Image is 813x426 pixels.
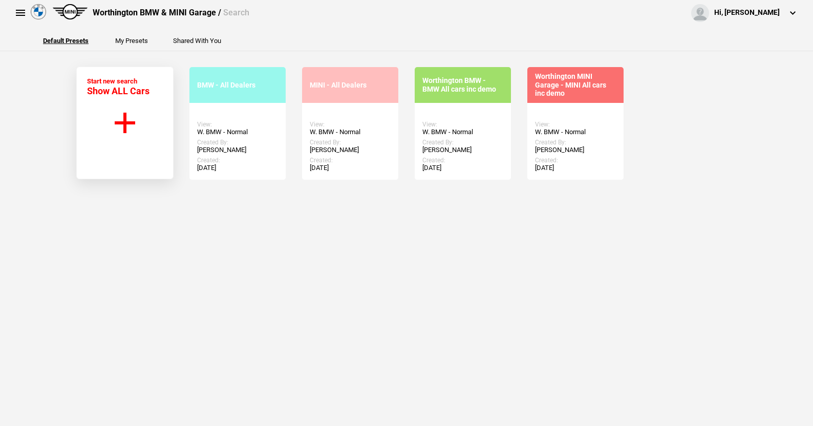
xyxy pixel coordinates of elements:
[422,121,503,128] div: View:
[310,139,391,146] div: Created By:
[422,164,503,172] div: [DATE]
[422,139,503,146] div: Created By:
[535,164,616,172] div: [DATE]
[535,146,616,154] div: [PERSON_NAME]
[535,139,616,146] div: Created By:
[173,37,221,44] button: Shared With You
[310,128,391,136] div: W. BMW - Normal
[197,157,278,164] div: Created:
[76,67,174,179] button: Start new search Show ALL Cars
[197,128,278,136] div: W. BMW - Normal
[197,121,278,128] div: View:
[310,164,391,172] div: [DATE]
[310,146,391,154] div: [PERSON_NAME]
[422,146,503,154] div: [PERSON_NAME]
[197,81,278,90] div: BMW - All Dealers
[422,157,503,164] div: Created:
[93,7,249,18] div: Worthington BMW & MINI Garage /
[43,37,89,44] button: Default Presets
[31,4,46,19] img: bmw.png
[422,128,503,136] div: W. BMW - Normal
[197,146,278,154] div: [PERSON_NAME]
[422,76,503,94] div: Worthington BMW - BMW All cars inc demo
[87,77,149,96] div: Start new search
[535,72,616,98] div: Worthington MINI Garage - MINI All cars inc demo
[310,157,391,164] div: Created:
[535,157,616,164] div: Created:
[535,121,616,128] div: View:
[223,8,249,17] span: Search
[310,121,391,128] div: View:
[535,128,616,136] div: W. BMW - Normal
[197,164,278,172] div: [DATE]
[310,81,391,90] div: MINI - All Dealers
[87,86,149,96] span: Show ALL Cars
[714,8,780,18] div: Hi, [PERSON_NAME]
[53,4,88,19] img: mini.png
[197,139,278,146] div: Created By:
[115,37,148,44] button: My Presets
